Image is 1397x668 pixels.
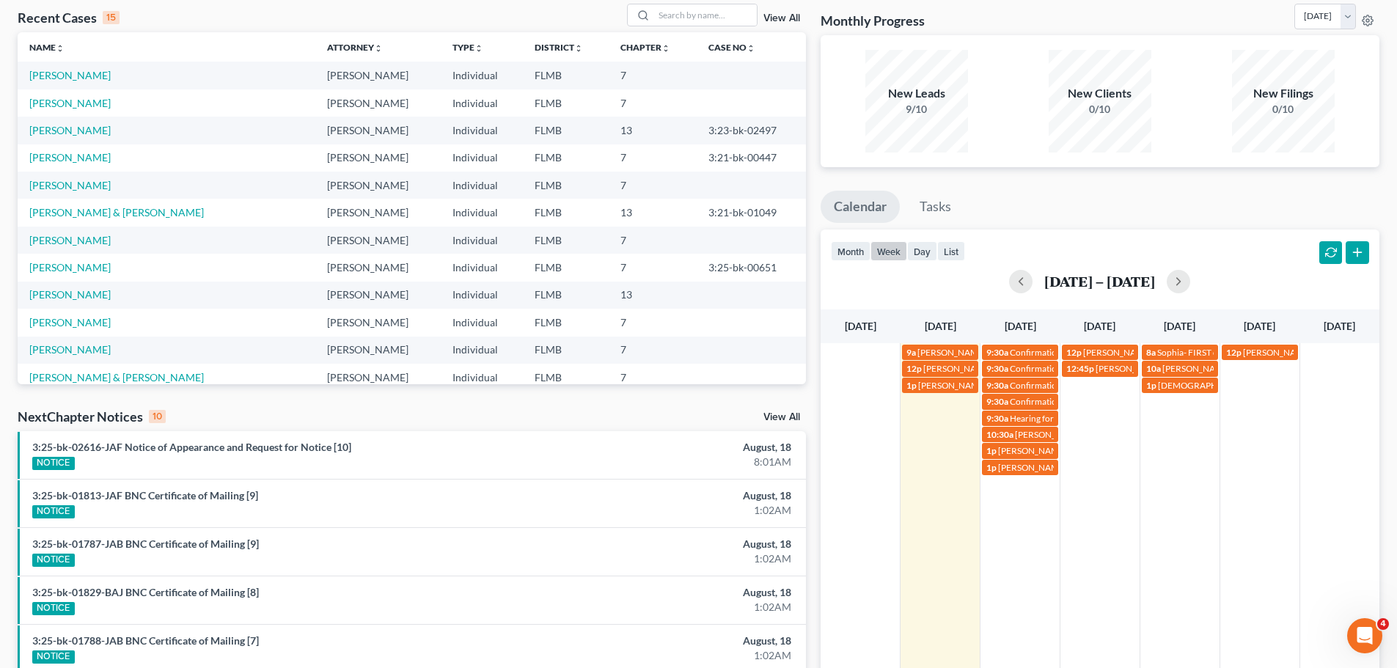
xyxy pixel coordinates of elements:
a: View All [763,13,800,23]
a: [PERSON_NAME] & [PERSON_NAME] [29,371,204,383]
div: NOTICE [32,650,75,664]
td: [PERSON_NAME] [315,282,441,309]
td: [PERSON_NAME] [315,144,441,172]
a: [PERSON_NAME] [29,151,111,164]
td: 7 [609,364,696,391]
span: 1p [986,445,997,456]
td: 3:23-bk-02497 [697,117,806,144]
td: Individual [441,89,523,117]
a: 3:25-bk-01788-JAB BNC Certificate of Mailing [7] [32,634,259,647]
div: August, 18 [548,585,791,600]
a: 3:25-bk-01813-JAF BNC Certificate of Mailing [9] [32,489,258,502]
span: [PERSON_NAME] [PHONE_NUMBER] [1083,347,1231,358]
td: 7 [609,309,696,336]
td: [PERSON_NAME] [315,199,441,226]
span: 9:30a [986,347,1008,358]
span: [PERSON_NAME] [PHONE_NUMBER] [923,363,1071,374]
span: 9:30a [986,396,1008,407]
td: FLMB [523,144,609,172]
div: 15 [103,11,120,24]
span: 12p [1226,347,1242,358]
a: [PERSON_NAME] [29,234,111,246]
td: [PERSON_NAME] [315,172,441,199]
a: [PERSON_NAME] [29,288,111,301]
div: 10 [149,410,166,423]
span: 10a [1146,363,1161,374]
a: Districtunfold_more [535,42,583,53]
span: [PERSON_NAME] [PHONE_NUMBER] [1015,429,1163,440]
td: 13 [609,117,696,144]
td: [PERSON_NAME] [315,364,441,391]
span: [PERSON_NAME] [998,462,1067,473]
td: FLMB [523,172,609,199]
span: Confirmation hearing for Wadren [PERSON_NAME] [1010,396,1209,407]
span: [PERSON_NAME] [PHONE_NUMBER] [918,380,1066,391]
a: [PERSON_NAME] [29,124,111,136]
span: [PERSON_NAME] [1162,363,1231,374]
span: 12p [906,363,922,374]
div: New Leads [865,85,968,102]
a: View All [763,412,800,422]
span: 12p [1066,347,1082,358]
span: [DATE] [1164,320,1195,332]
td: Individual [441,254,523,281]
td: Individual [441,337,523,364]
div: 9/10 [865,102,968,117]
span: 8a [1146,347,1156,358]
td: [PERSON_NAME] [315,89,441,117]
td: FLMB [523,89,609,117]
div: NextChapter Notices [18,408,166,425]
td: Individual [441,364,523,391]
div: New Filings [1232,85,1335,102]
a: 3:25-bk-01787-JAB BNC Certificate of Mailing [9] [32,537,259,550]
i: unfold_more [374,44,383,53]
span: 9a [906,347,916,358]
span: [DATE] [845,320,876,332]
button: list [937,241,965,261]
a: Attorneyunfold_more [327,42,383,53]
span: 1p [1146,380,1156,391]
a: [PERSON_NAME] [29,69,111,81]
span: [DEMOGRAPHIC_DATA][PERSON_NAME] [1158,380,1324,391]
h2: [DATE] – [DATE] [1044,274,1155,289]
a: Calendar [821,191,900,223]
td: [PERSON_NAME] [315,337,441,364]
span: [DATE] [1005,320,1036,332]
i: unfold_more [747,44,755,53]
a: Chapterunfold_more [620,42,670,53]
span: [PERSON_NAME] [PHONE_NUMBER] [1096,363,1244,374]
td: 7 [609,144,696,172]
td: 3:21-bk-00447 [697,144,806,172]
div: NOTICE [32,457,75,470]
td: 13 [609,282,696,309]
div: 1:02AM [548,551,791,566]
span: 1p [906,380,917,391]
span: 9:30a [986,363,1008,374]
td: 7 [609,227,696,254]
td: FLMB [523,337,609,364]
div: August, 18 [548,537,791,551]
td: FLMB [523,117,609,144]
div: August, 18 [548,634,791,648]
button: day [907,241,937,261]
i: unfold_more [474,44,483,53]
div: August, 18 [548,488,791,503]
a: Tasks [906,191,964,223]
td: [PERSON_NAME] [315,309,441,336]
div: NOTICE [32,554,75,567]
td: 3:21-bk-01049 [697,199,806,226]
td: FLMB [523,227,609,254]
div: 8:01AM [548,455,791,469]
div: August, 18 [548,440,791,455]
a: Typeunfold_more [452,42,483,53]
a: Case Nounfold_more [708,42,755,53]
td: 7 [609,254,696,281]
button: week [870,241,907,261]
iframe: Intercom live chat [1347,618,1382,653]
span: [DATE] [1244,320,1275,332]
span: Hearing for [PERSON_NAME] [1010,413,1124,424]
div: 0/10 [1232,102,1335,117]
div: NOTICE [32,505,75,518]
span: 12:45p [1066,363,1094,374]
span: 4 [1377,618,1389,630]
